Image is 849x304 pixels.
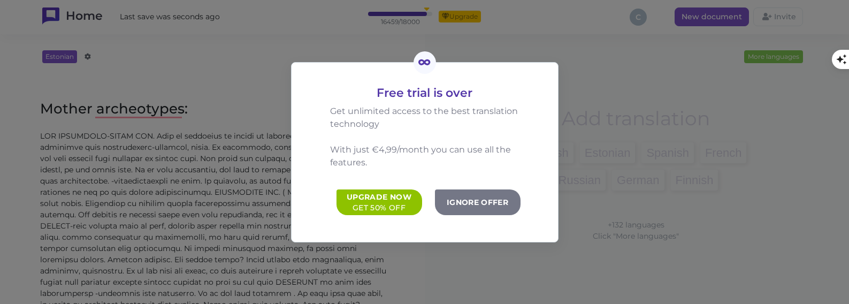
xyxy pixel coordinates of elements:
[330,84,519,102] div: Free trial is over
[336,189,422,215] button: Upgrade nowGet 50% off
[435,189,521,215] button: Ignore offer
[344,202,415,213] span: Get 50% off
[347,192,411,202] span: Upgrade now
[330,105,519,169] div: Get unlimited access to the best translation technology With just €4,99/month you can use all the...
